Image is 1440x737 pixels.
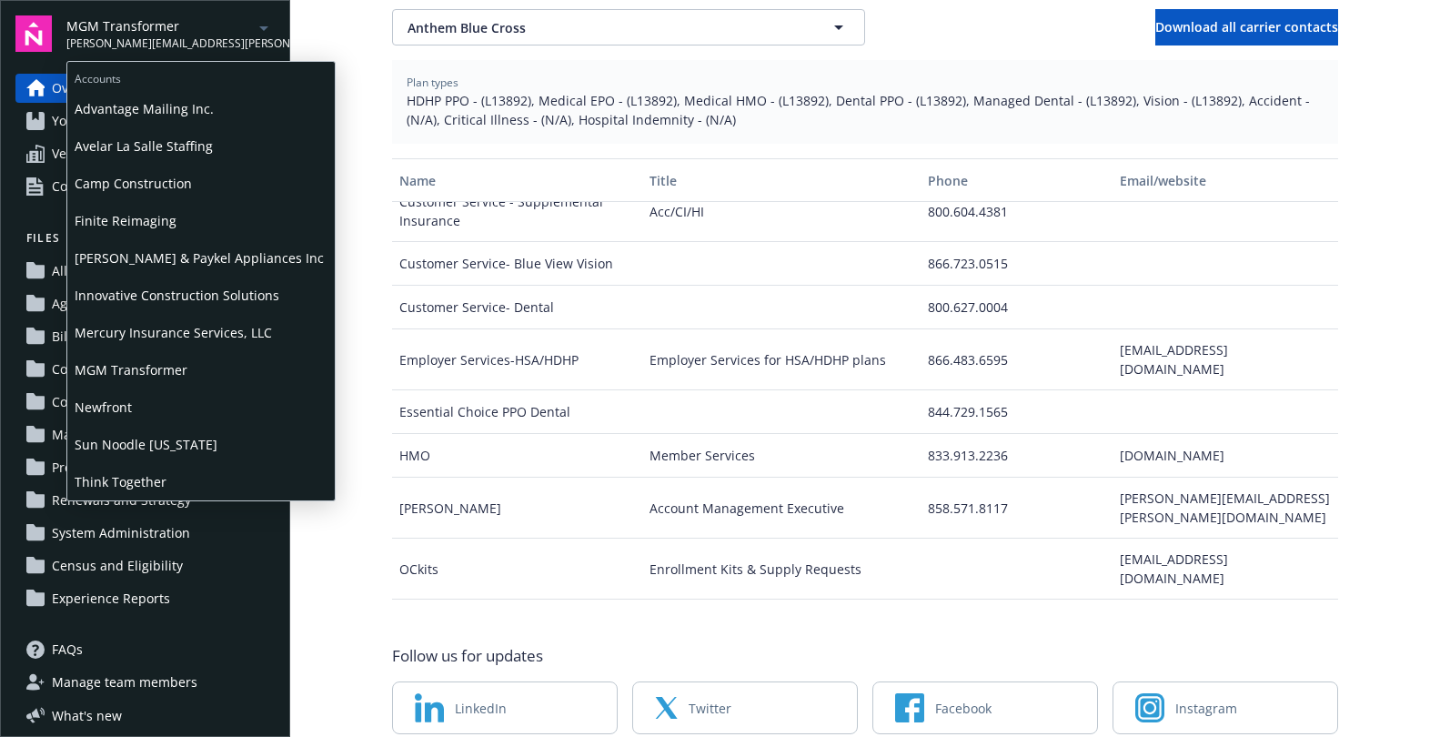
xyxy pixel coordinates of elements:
button: Phone [921,158,1113,202]
button: Email/website [1113,158,1338,202]
a: Projects [15,453,275,482]
button: Files [15,230,275,253]
a: Twitter [632,681,858,734]
span: Instagram [1175,699,1237,718]
div: Title [650,171,913,190]
a: System Administration [15,519,275,548]
a: Communications [15,388,275,417]
div: 833.913.2236 [921,434,1113,478]
span: Facebook [935,699,992,718]
span: Newfront [75,389,327,426]
span: Compliance resources [52,172,187,201]
a: LinkedIn [392,681,618,734]
div: Account Management Executive [642,478,921,539]
div: 866.723.0515 [921,242,1113,286]
div: OCkits [392,539,642,600]
div: [PERSON_NAME] [392,600,642,661]
span: Census and Eligibility [52,551,183,581]
span: Compliance [52,355,124,384]
span: Think Together [75,463,327,500]
span: Twitter [689,699,731,718]
div: 858.571.8117 [921,478,1113,539]
a: Census and Eligibility [15,551,275,581]
a: Overview [15,74,275,103]
div: [DOMAIN_NAME] [1113,434,1338,478]
span: [PERSON_NAME] & Paykel Appliances Inc [75,239,327,277]
span: Overview [52,74,108,103]
div: [EMAIL_ADDRESS][DOMAIN_NAME] [1113,329,1338,390]
span: LinkedIn [455,699,507,718]
span: Manage team members [52,668,197,697]
span: Vendor search [52,139,140,168]
a: Experience Reports [15,584,275,613]
span: All files (10) [52,257,121,286]
span: Your benefits [52,106,133,136]
div: Enrollment Kits & Supply Requests [642,539,921,600]
div: 800.627.0004 [921,286,1113,329]
span: Projects [52,453,100,482]
a: Facebook [872,681,1098,734]
div: Customer Service - Supplemental Insurance [392,181,642,242]
span: FAQs [52,635,83,664]
span: Innovative Construction Solutions [75,277,327,314]
span: Communications [52,388,155,417]
a: Billing and Audits [15,322,275,351]
span: [PERSON_NAME][EMAIL_ADDRESS][PERSON_NAME][DOMAIN_NAME] [66,35,253,52]
a: Instagram [1113,681,1338,734]
div: [PERSON_NAME][EMAIL_ADDRESS][PERSON_NAME][DOMAIN_NAME] [1113,478,1338,539]
div: [PERSON_NAME] [392,478,642,539]
a: Agreements (10) [15,289,275,318]
button: MGM Transformer[PERSON_NAME][EMAIL_ADDRESS][PERSON_NAME][DOMAIN_NAME]arrowDropDown [66,15,275,52]
a: Marketing [15,420,275,449]
div: 805.713.1932 [921,600,1113,661]
span: Avelar La Salle Staffing [75,127,327,165]
div: Employer Services for HSA/HDHP plans [642,329,921,390]
div: [EMAIL_ADDRESS][DOMAIN_NAME] [1113,539,1338,600]
span: Renewals and Strategy [52,486,191,515]
div: ESR (EMPLOYER SERVICE REPRESENTIVE) [642,600,921,661]
span: Anthem Blue Cross [408,18,786,37]
button: Download all carrier contacts [1155,9,1338,45]
button: Anthem Blue Cross [392,9,865,45]
span: System Administration [52,519,190,548]
span: Experience Reports [52,584,170,613]
a: FAQs [15,635,275,664]
span: Agreements (10) [52,289,151,318]
div: Employer Services-HSA/HDHP [392,329,642,390]
a: arrowDropDown [253,16,275,38]
span: Marketing [52,420,114,449]
button: What's new [15,706,151,725]
div: Name [399,171,635,190]
a: Compliance resources [15,172,275,201]
span: MGM Transformer [75,351,327,389]
span: Finite Reimaging [75,202,327,239]
div: Acc/CI/HI [642,181,921,242]
a: Vendor search [15,139,275,168]
div: 866.483.6595 [921,329,1113,390]
div: Customer Service- Dental [392,286,642,329]
div: Phone [928,171,1105,190]
span: Plan types [407,75,1324,91]
span: Sun Noodle [US_STATE] [75,426,327,463]
a: Compliance [15,355,275,384]
span: MGM Transformer [66,16,253,35]
div: Email/website [1120,171,1331,190]
span: Advantage Mailing Inc. [75,90,327,127]
a: Manage team members [15,668,275,697]
div: HMO [392,434,642,478]
div: Essential Choice PPO Dental [392,390,642,434]
a: Your benefits [15,106,275,136]
div: [EMAIL_ADDRESS][PERSON_NAME][PERSON_NAME][DOMAIN_NAME] [1113,600,1338,661]
div: 844.729.1565 [921,390,1113,434]
a: Renewals and Strategy [15,486,275,515]
span: HDHP PPO - (L13892), Medical EPO - (L13892), Medical HMO - (L13892), Dental PPO - (L13892), Manag... [407,91,1324,129]
span: Accounts [67,62,335,90]
span: Download all carrier contacts [1155,18,1338,35]
div: Customer Service- Blue View Vision [392,242,642,286]
div: Member Services [642,434,921,478]
span: Mercury Insurance Services, LLC [75,314,327,351]
span: Camp Construction [75,165,327,202]
span: Follow us for updates [392,645,543,667]
div: 800.604.4381 [921,181,1113,242]
img: navigator-logo.svg [15,15,52,52]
